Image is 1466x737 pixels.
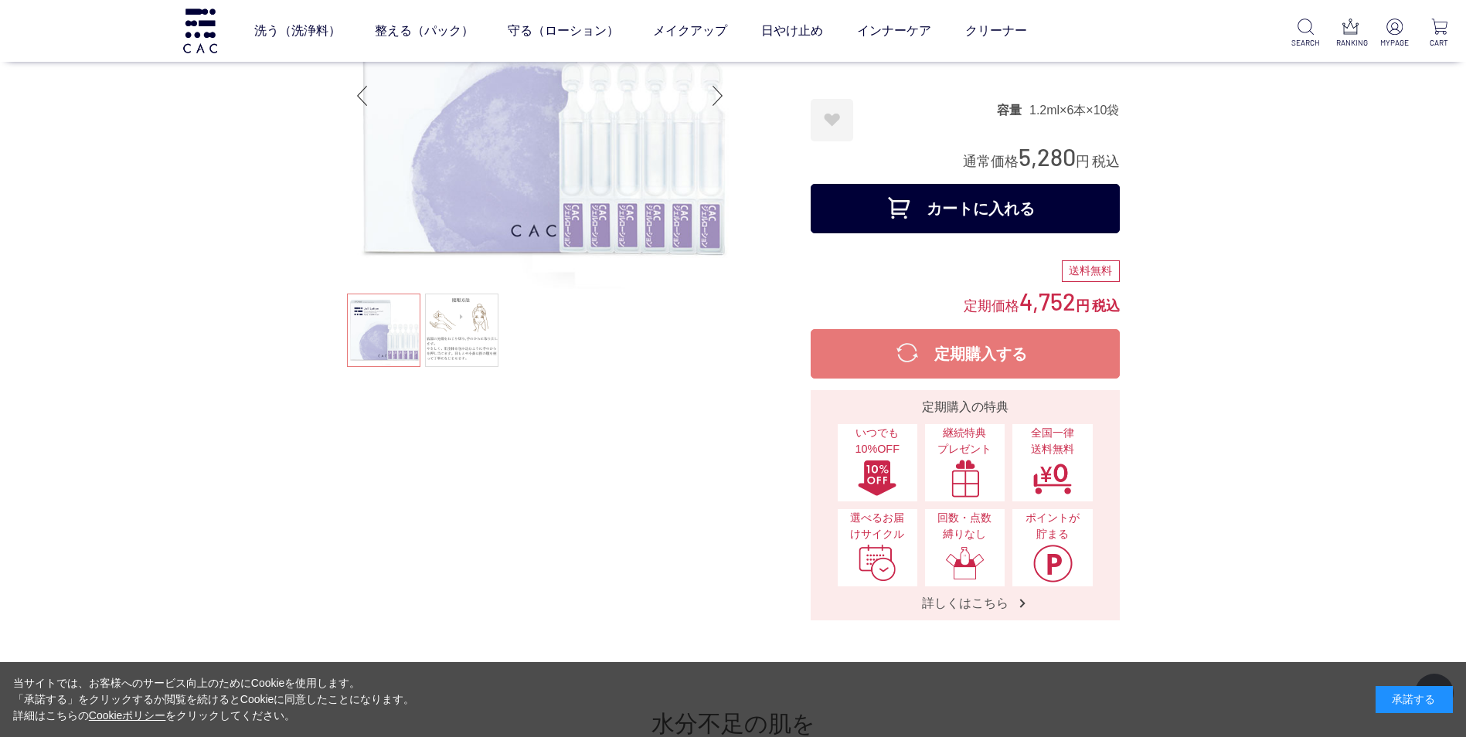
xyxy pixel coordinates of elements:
[811,99,853,141] a: お気に入りに登録する
[964,297,1019,314] span: 定期価格
[1076,154,1090,169] span: 円
[857,459,897,498] img: いつでも10%OFF
[702,65,733,127] div: Next slide
[1336,19,1365,49] a: RANKING
[13,675,415,724] div: 当サイトでは、お客様へのサービス向上のためにCookieを使用します。 「承諾する」をクリックするか閲覧を続けるとCookieに同意したことになります。 詳細はこちらの をクリックしてください。
[1380,19,1409,49] a: MYPAGE
[817,398,1114,416] div: 定期購入の特典
[857,9,931,53] a: インナーケア
[254,9,341,53] a: 洗う（洗浄料）
[933,510,997,543] span: 回数・点数縛りなし
[1380,37,1409,49] p: MYPAGE
[945,459,985,498] img: 継続特典プレゼント
[1076,298,1090,314] span: 円
[811,329,1120,379] button: 定期購入する
[965,9,1027,53] a: クリーナー
[1032,459,1073,498] img: 全国一律送料無料
[997,102,1029,118] dt: 容量
[1092,298,1120,314] span: 税込
[1020,425,1084,458] span: 全国一律 送料無料
[375,9,474,53] a: 整える（パック）
[761,9,823,53] a: 日やけ止め
[1425,37,1454,49] p: CART
[1291,19,1320,49] a: SEARCH
[347,65,378,127] div: Previous slide
[811,184,1120,233] button: カートに入れる
[1376,686,1453,713] div: 承諾する
[508,9,619,53] a: 守る（ローション）
[845,425,910,458] span: いつでも10%OFF
[1029,102,1120,118] dd: 1.2ml×6本×10袋
[1019,287,1076,315] span: 4,752
[933,425,997,458] span: 継続特典 プレゼント
[1092,154,1120,169] span: 税込
[1291,37,1320,49] p: SEARCH
[653,9,727,53] a: メイクアップ
[1020,510,1084,543] span: ポイントが貯まる
[945,544,985,582] img: 回数・点数縛りなし
[89,709,166,722] a: Cookieポリシー
[181,8,219,53] img: logo
[811,390,1120,620] a: 定期購入の特典 いつでも10%OFFいつでも10%OFF 継続特典プレゼント継続特典プレゼント 全国一律送料無料全国一律送料無料 選べるお届けサイクル選べるお届けサイクル 回数・点数縛りなし回数...
[906,595,1024,611] span: 詳しくはこちら
[1062,260,1120,282] div: 送料無料
[1425,19,1454,49] a: CART
[845,510,910,543] span: 選べるお届けサイクル
[857,544,897,582] img: 選べるお届けサイクル
[1032,544,1073,582] img: ポイントが貯まる
[1019,142,1076,171] span: 5,280
[1336,37,1365,49] p: RANKING
[963,154,1019,169] span: 通常価格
